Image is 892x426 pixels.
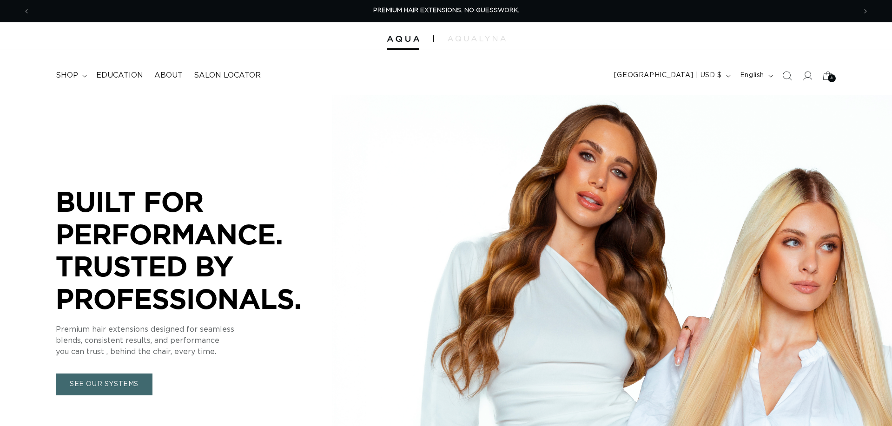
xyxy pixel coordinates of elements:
[387,36,419,42] img: Aqua Hair Extensions
[373,7,519,13] span: PREMIUM HAIR EXTENSIONS. NO GUESSWORK.
[188,65,266,86] a: Salon Locator
[56,324,335,335] p: Premium hair extensions designed for seamless
[154,71,183,80] span: About
[50,65,91,86] summary: shop
[56,346,335,357] p: you can trust , behind the chair, every time.
[608,67,734,85] button: [GEOGRAPHIC_DATA] | USD $
[855,2,876,20] button: Next announcement
[56,374,152,395] a: SEE OUR SYSTEMS
[448,36,506,41] img: aqualyna.com
[740,71,764,80] span: English
[91,65,149,86] a: Education
[777,66,797,86] summary: Search
[96,71,143,80] span: Education
[734,67,777,85] button: English
[16,2,37,20] button: Previous announcement
[194,71,261,80] span: Salon Locator
[56,185,335,315] p: BUILT FOR PERFORMANCE. TRUSTED BY PROFESSIONALS.
[56,335,335,346] p: blends, consistent results, and performance
[830,74,833,82] span: 3
[149,65,188,86] a: About
[56,71,78,80] span: shop
[614,71,722,80] span: [GEOGRAPHIC_DATA] | USD $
